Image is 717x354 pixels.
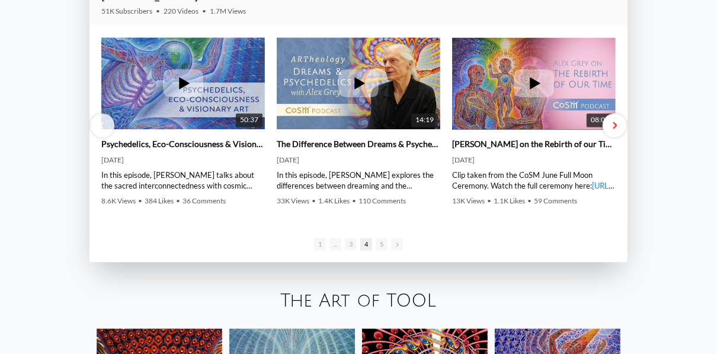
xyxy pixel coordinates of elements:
[277,22,440,145] img: The Difference Between Dreams & Psychedelics | ARTheology with Alex Grey
[411,113,438,127] span: 14:19
[452,22,616,145] img: Alex Grey on the Rebirth of our Time
[277,196,309,205] span: 33K Views
[376,238,388,250] span: Go to slide 5
[101,37,265,129] a: Psychedelics, Eco-Consciousness & Visionary Art with Alex Grey 50:37
[202,7,206,15] span: •
[391,238,403,250] span: Go to next slide
[101,22,265,145] img: Psychedelics, Eco-Consciousness & Visionary Art with Alex Grey
[452,170,616,191] div: Clip taken from the CoSM June Full Moon Ceremony. Watch the full ceremony here: | The CoSM Podcas...
[91,113,114,137] div: Previous slide
[360,238,372,250] span: Go to slide 4
[164,7,199,15] span: 220 Videos
[101,139,265,149] a: Psychedelics, Eco-Consciousness & Visionary Art with [PERSON_NAME]
[138,196,142,205] span: •
[314,238,326,250] span: Go to slide 1
[183,196,226,205] span: 36 Comments
[487,196,491,205] span: •
[527,196,532,205] span: •
[101,155,265,165] div: [DATE]
[312,196,316,205] span: •
[176,196,180,205] span: •
[494,196,525,205] span: 1.1K Likes
[277,37,440,129] a: The Difference Between Dreams & Psychedelics | ARTheology with Alex Grey 14:19
[156,7,160,15] span: •
[318,196,350,205] span: 1.4K Likes
[101,170,265,191] div: In this episode, [PERSON_NAME] talks about the sacred interconnectedness with cosmic intelligence...
[281,291,437,311] a: The Art of TOOL
[452,155,616,165] div: [DATE]
[277,170,440,191] div: In this episode, [PERSON_NAME] explores the differences between dreaming and the psychedelic expe...
[452,196,485,205] span: 13K Views
[210,7,246,15] span: 1.7M Views
[101,7,152,15] span: 51K Subscribers
[587,113,613,127] span: 08:09
[352,196,356,205] span: •
[534,196,577,205] span: 59 Comments
[603,113,626,137] div: Next slide
[329,238,341,250] span: Go to slide 2
[101,196,136,205] span: 8.6K Views
[358,196,406,205] span: 110 Comments
[145,196,174,205] span: 384 Likes
[277,139,440,149] a: The Difference Between Dreams & Psychedelics | ARTheology with [PERSON_NAME]
[277,155,440,165] div: [DATE]
[345,238,357,250] span: Go to slide 3
[452,37,616,129] a: Alex Grey on the Rebirth of our Time 08:09
[236,113,263,127] span: 50:37
[452,139,616,149] a: [PERSON_NAME] on the Rebirth of our Time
